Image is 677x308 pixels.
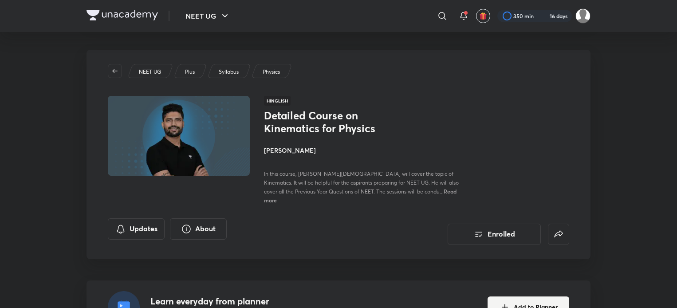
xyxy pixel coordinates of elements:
p: NEET UG [139,68,161,76]
span: In this course, [PERSON_NAME][DEMOGRAPHIC_DATA] will cover the topic of Kinematics. It will be he... [264,170,459,195]
a: Physics [261,68,282,76]
a: Syllabus [217,68,240,76]
button: false [548,224,569,245]
a: NEET UG [138,68,163,76]
img: surabhi [575,8,590,24]
button: About [170,218,227,240]
p: Physics [263,68,280,76]
p: Plus [185,68,195,76]
a: Company Logo [87,10,158,23]
img: streak [539,12,548,20]
span: Hinglish [264,96,291,106]
button: Updates [108,218,165,240]
img: avatar [479,12,487,20]
p: Syllabus [219,68,239,76]
h1: Detailed Course on Kinematics for Physics [264,109,409,135]
button: Enrolled [448,224,541,245]
button: NEET UG [180,7,236,25]
img: Thumbnail [106,95,251,177]
a: Plus [184,68,197,76]
h4: Learn everyday from planner [150,295,356,308]
h4: [PERSON_NAME] [264,146,463,155]
span: Read more [264,188,457,204]
img: Company Logo [87,10,158,20]
button: avatar [476,9,490,23]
